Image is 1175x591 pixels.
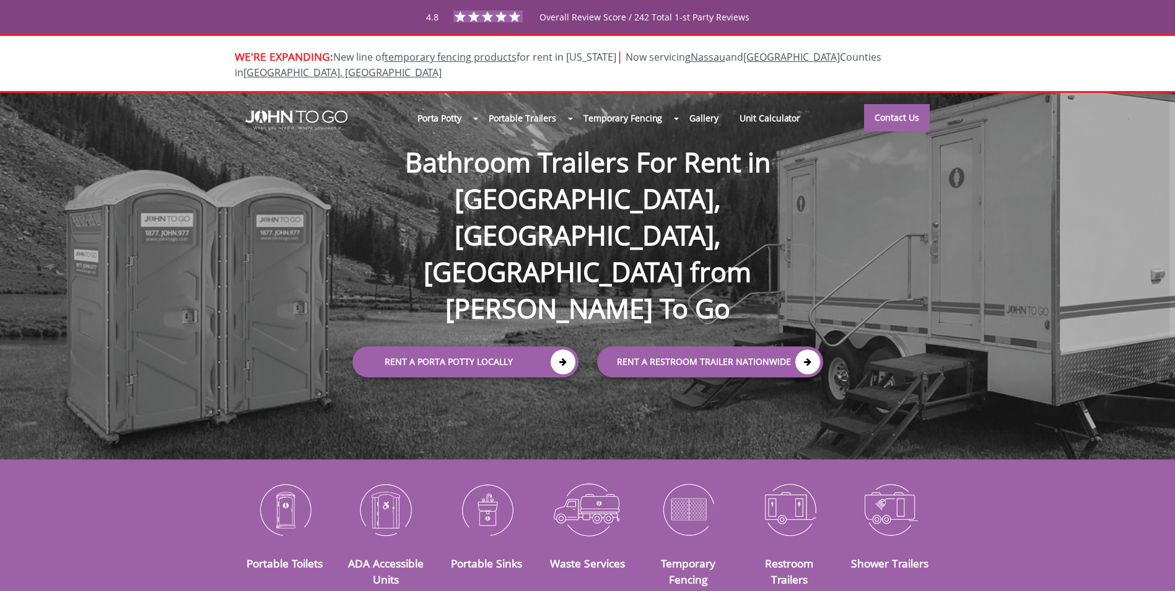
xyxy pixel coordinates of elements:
[451,556,522,571] a: Portable Sinks
[748,477,831,541] img: Restroom-Trailers-icon_N.png
[765,556,813,587] a: Restroom Trailers
[729,105,811,131] a: Unit Calculator
[235,50,881,79] span: New line of for rent in [US_STATE]
[539,11,749,48] span: Overall Review Score / 242 Total 1-st Party Reviews
[573,105,673,131] a: Temporary Fencing
[352,347,579,378] a: Rent a Porta Potty Locally
[597,347,823,378] a: rent a RESTROOM TRAILER Nationwide
[478,105,567,131] a: Portable Trailers
[851,556,928,571] a: Shower Trailers
[247,556,323,571] a: Portable Toilets
[445,477,528,541] img: Portable-Sinks-icon_N.png
[235,49,333,64] span: WE'RE EXPANDING:
[344,477,427,541] img: ADA-Accessible-Units-icon_N.png
[647,477,730,541] img: Temporary-Fencing-cion_N.png
[743,50,840,64] a: [GEOGRAPHIC_DATA]
[407,105,472,131] a: Porta Potty
[616,48,623,64] span: |
[426,11,439,23] span: 4.8
[849,477,932,541] img: Shower-Trailers-icon_N.png
[348,556,424,587] a: ADA Accessible Units
[864,104,930,131] a: Contact Us
[243,66,442,79] a: [GEOGRAPHIC_DATA], [GEOGRAPHIC_DATA]
[235,50,881,79] span: Now servicing and Counties in
[550,556,625,571] a: Waste Services
[244,477,326,541] img: Portable-Toilets-icon_N.png
[691,50,725,64] a: Nassau
[546,477,629,541] img: Waste-Services-icon_N.png
[679,105,728,131] a: Gallery
[340,104,836,327] h1: Bathroom Trailers For Rent in [GEOGRAPHIC_DATA], [GEOGRAPHIC_DATA], [GEOGRAPHIC_DATA] from [PERSO...
[385,50,517,64] a: temporary fencing products
[245,110,347,130] img: JOHN to go
[661,556,715,587] a: Temporary Fencing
